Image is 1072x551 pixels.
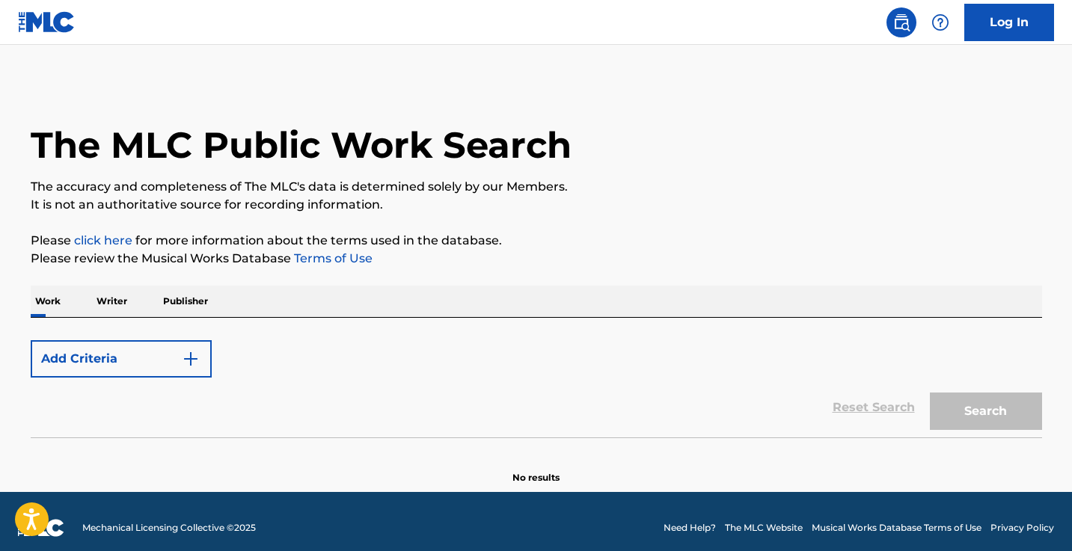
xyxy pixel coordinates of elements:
div: Help [925,7,955,37]
p: It is not an authoritative source for recording information. [31,196,1042,214]
a: Log In [964,4,1054,41]
a: The MLC Website [725,521,803,535]
a: Public Search [886,7,916,37]
p: Publisher [159,286,212,317]
a: Privacy Policy [990,521,1054,535]
p: No results [512,453,560,484]
img: search [892,13,910,31]
img: MLC Logo [18,11,76,33]
p: Please for more information about the terms used in the database. [31,232,1042,250]
img: 9d2ae6d4665cec9f34b9.svg [182,350,200,368]
a: Musical Works Database Terms of Use [812,521,981,535]
p: Work [31,286,65,317]
p: Please review the Musical Works Database [31,250,1042,268]
span: Mechanical Licensing Collective © 2025 [82,521,256,535]
form: Search Form [31,333,1042,437]
button: Add Criteria [31,340,212,378]
p: The accuracy and completeness of The MLC's data is determined solely by our Members. [31,178,1042,196]
a: Need Help? [664,521,716,535]
a: Terms of Use [291,251,373,265]
img: help [931,13,949,31]
a: click here [74,233,132,247]
h1: The MLC Public Work Search [31,123,572,167]
p: Writer [92,286,132,317]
